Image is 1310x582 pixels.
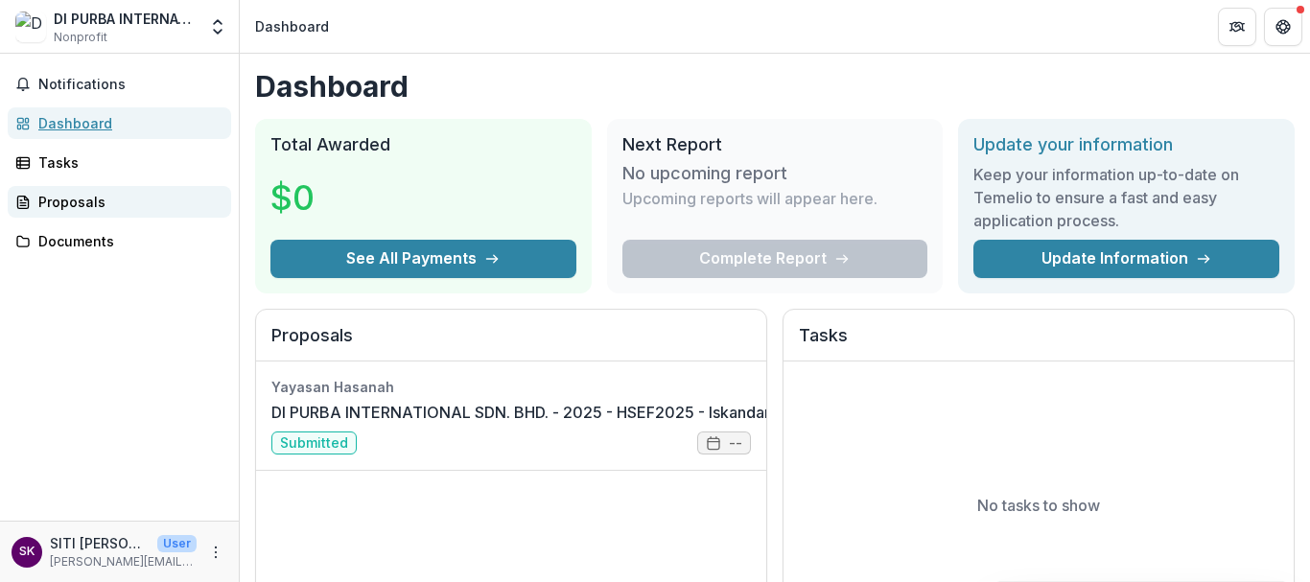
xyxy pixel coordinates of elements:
button: See All Payments [270,240,576,278]
div: Dashboard [255,16,329,36]
button: Notifications [8,69,231,100]
a: DI PURBA INTERNATIONAL SDN. BHD. - 2025 - HSEF2025 - Iskandar Investment Berhad [271,401,910,424]
div: DI PURBA INTERNATIONAL SDN. BHD. [54,9,197,29]
div: Tasks [38,152,216,173]
div: SITI AMELIA BINTI KASSIM [19,546,35,558]
h2: Tasks [799,325,1278,361]
button: More [204,541,227,564]
button: Get Help [1264,8,1302,46]
p: Upcoming reports will appear here. [622,187,877,210]
p: [PERSON_NAME][EMAIL_ADDRESS][DOMAIN_NAME] [50,553,197,570]
p: User [157,535,197,552]
p: No tasks to show [977,494,1100,517]
a: Tasks [8,147,231,178]
div: Dashboard [38,113,216,133]
nav: breadcrumb [247,12,337,40]
img: DI PURBA INTERNATIONAL SDN. BHD. [15,12,46,42]
span: Notifications [38,77,223,93]
a: Dashboard [8,107,231,139]
h3: No upcoming report [622,163,787,184]
a: Proposals [8,186,231,218]
h2: Total Awarded [270,134,576,155]
a: Update Information [973,240,1279,278]
h1: Dashboard [255,69,1295,104]
h3: Keep your information up-to-date on Temelio to ensure a fast and easy application process. [973,163,1279,232]
div: Documents [38,231,216,251]
h2: Update your information [973,134,1279,155]
button: Open entity switcher [204,8,231,46]
h2: Proposals [271,325,751,361]
a: Documents [8,225,231,257]
p: SITI [PERSON_NAME] [PERSON_NAME] [50,533,150,553]
span: Nonprofit [54,29,107,46]
button: Partners [1218,8,1256,46]
div: Proposals [38,192,216,212]
h2: Next Report [622,134,928,155]
h3: $0 [270,172,414,223]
